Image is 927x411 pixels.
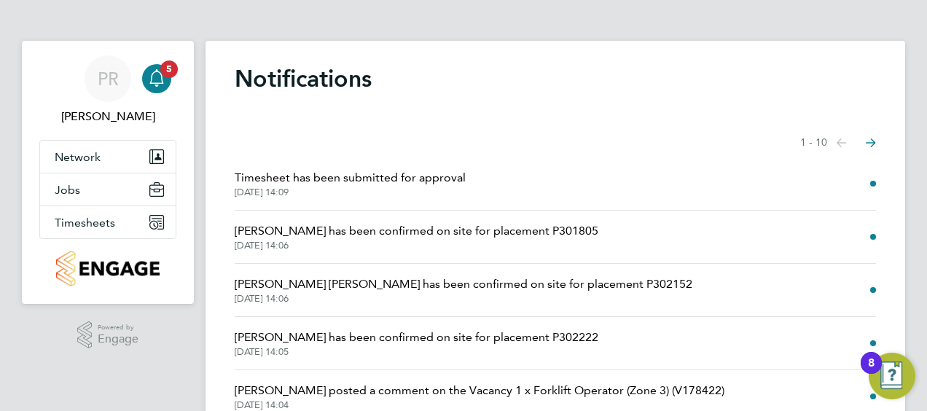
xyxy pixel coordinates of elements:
[235,240,598,251] span: [DATE] 14:06
[235,382,724,399] span: [PERSON_NAME] posted a comment on the Vacancy 1 x Forklift Operator (Zone 3) (V178422)
[160,60,178,78] span: 5
[40,206,176,238] button: Timesheets
[39,108,176,125] span: Paul Robinson
[235,382,724,411] a: [PERSON_NAME] posted a comment on the Vacancy 1 x Forklift Operator (Zone 3) (V178422)[DATE] 14:04
[235,275,692,293] span: [PERSON_NAME] [PERSON_NAME] has been confirmed on site for placement P302152
[235,222,598,240] span: [PERSON_NAME] has been confirmed on site for placement P301805
[868,363,875,382] div: 8
[235,275,692,305] a: [PERSON_NAME] [PERSON_NAME] has been confirmed on site for placement P302152[DATE] 14:06
[235,329,598,346] span: [PERSON_NAME] has been confirmed on site for placement P302222
[77,321,139,349] a: Powered byEngage
[235,346,598,358] span: [DATE] 14:05
[39,55,176,125] a: PR[PERSON_NAME]
[235,293,692,305] span: [DATE] 14:06
[235,187,466,198] span: [DATE] 14:09
[235,169,466,187] span: Timesheet has been submitted for approval
[98,69,119,88] span: PR
[235,329,598,358] a: [PERSON_NAME] has been confirmed on site for placement P302222[DATE] 14:05
[98,321,138,334] span: Powered by
[55,183,80,197] span: Jobs
[235,64,876,93] h1: Notifications
[235,169,466,198] a: Timesheet has been submitted for approval[DATE] 14:09
[55,216,115,230] span: Timesheets
[40,173,176,205] button: Jobs
[800,128,876,157] nav: Select page of notifications list
[55,150,101,164] span: Network
[800,136,827,150] span: 1 - 10
[22,41,194,304] nav: Main navigation
[235,222,598,251] a: [PERSON_NAME] has been confirmed on site for placement P301805[DATE] 14:06
[39,251,176,286] a: Go to home page
[235,399,724,411] span: [DATE] 14:04
[98,333,138,345] span: Engage
[40,141,176,173] button: Network
[56,251,159,286] img: countryside-properties-logo-retina.png
[142,55,171,102] a: 5
[869,353,915,399] button: Open Resource Center, 8 new notifications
